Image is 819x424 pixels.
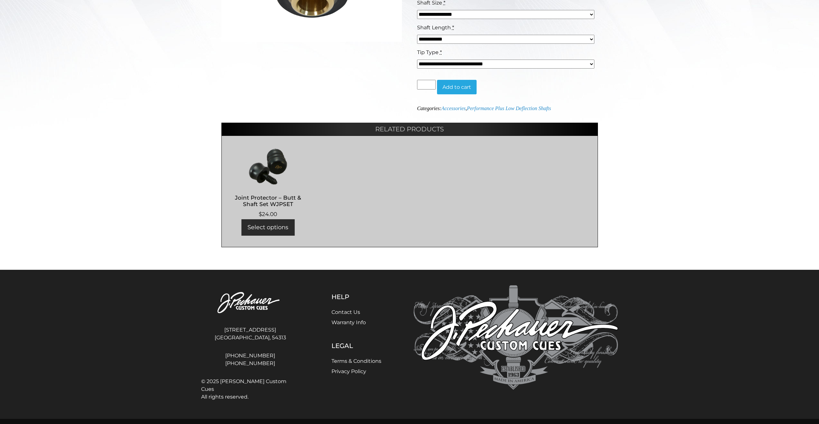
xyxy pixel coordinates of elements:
a: Accessories [441,106,466,111]
img: Pechauer Custom Cues [414,285,618,390]
h2: Related products [221,123,598,136]
a: Performance Plus Low Deflection Shafts [467,106,551,111]
img: Pechauer Custom Cues [201,285,300,321]
h5: Help [331,293,381,301]
span: Tip Type [417,49,439,55]
span: © 2025 [PERSON_NAME] Custom Cues All rights reserved. [201,378,300,401]
a: Select options for “Joint Protector - Butt & Shaft Set WJPSET” [241,219,294,236]
a: Terms & Conditions [331,358,381,364]
button: Add to cart [437,80,477,95]
bdi: 24.00 [259,211,277,217]
a: Joint Protector – Butt & Shaft Set WJPSET $24.00 [228,147,308,218]
abbr: required [440,49,442,55]
a: [PHONE_NUMBER] [201,352,300,360]
a: Privacy Policy [331,368,366,374]
a: Warranty Info [331,319,366,325]
abbr: required [452,24,454,31]
address: [STREET_ADDRESS] [GEOGRAPHIC_DATA], 54313 [201,324,300,344]
span: Shaft Length [417,24,451,31]
span: $ [259,211,262,217]
a: Contact Us [331,309,360,315]
a: [PHONE_NUMBER] [201,360,300,367]
h2: Joint Protector – Butt & Shaft Set WJPSET [228,192,308,210]
span: Categories: , [417,106,551,111]
img: Joint Protector - Butt & Shaft Set WJPSET [228,147,308,186]
h5: Legal [331,342,381,350]
input: Product quantity [417,80,436,90]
